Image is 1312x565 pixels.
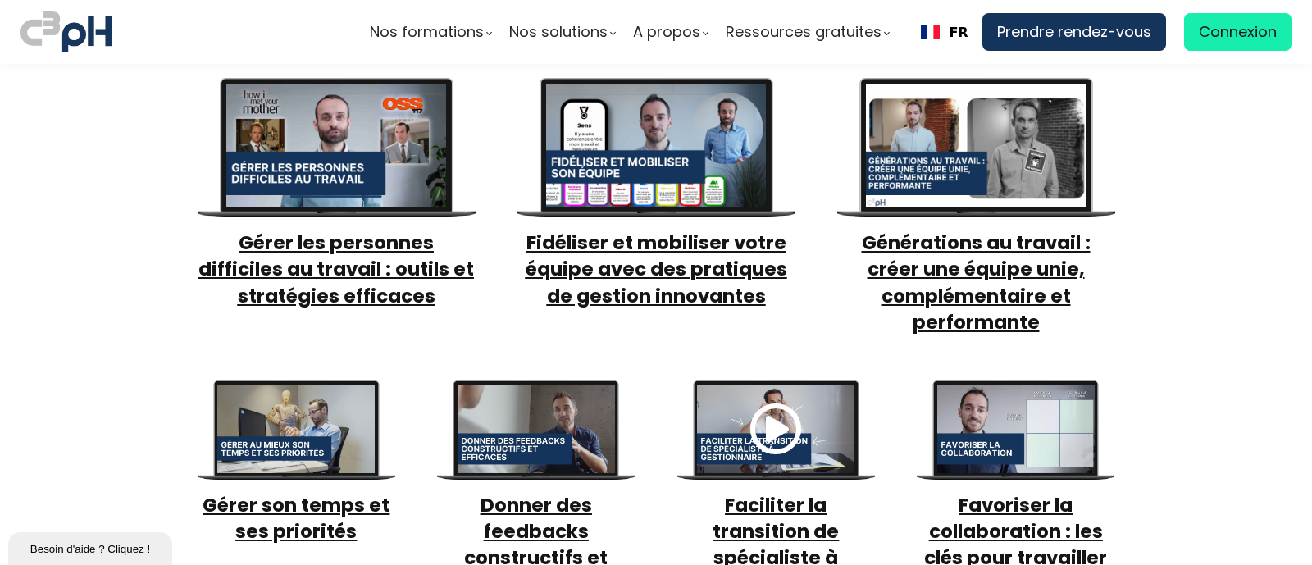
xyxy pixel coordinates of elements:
[633,20,700,44] span: A propos
[1199,20,1277,44] span: Connexion
[20,8,112,56] img: logo C3PH
[726,20,881,44] span: Ressources gratuites
[907,13,982,51] div: Language selected: Français
[907,13,982,51] div: Language Switcher
[997,20,1151,44] span: Prendre rendez-vous
[862,230,1091,335] a: Générations au travail : créer une équipe unie, complémentaire et performante
[509,20,608,44] span: Nos solutions
[1184,13,1291,51] a: Connexion
[921,25,968,40] a: FR
[203,492,389,544] a: Gérer son temps et ses priorités
[982,13,1166,51] a: Prendre rendez-vous
[921,25,940,39] img: Français flag
[8,529,175,565] iframe: chat widget
[370,20,484,44] span: Nos formations
[198,230,474,308] a: Gérer les personnes difficiles au travail : outils et stratégies efficaces
[526,230,787,308] a: Fidéliser et mobiliser votre équipe avec des pratiques de gestion innovantes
